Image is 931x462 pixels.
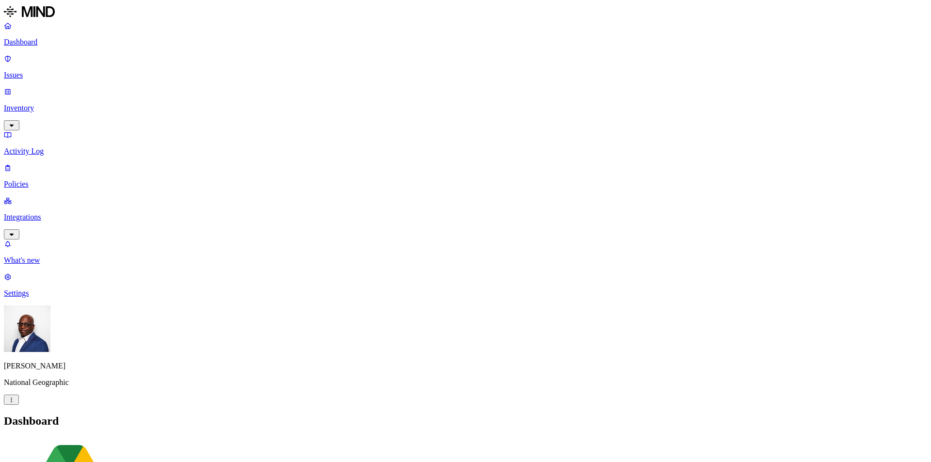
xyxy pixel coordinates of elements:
[4,87,927,129] a: Inventory
[4,54,927,80] a: Issues
[4,147,927,156] p: Activity Log
[4,180,927,189] p: Policies
[4,213,927,222] p: Integrations
[4,272,927,298] a: Settings
[4,256,927,265] p: What's new
[4,163,927,189] a: Policies
[4,305,50,352] img: Gregory Thomas
[4,4,927,21] a: MIND
[4,38,927,47] p: Dashboard
[4,289,927,298] p: Settings
[4,414,927,428] h2: Dashboard
[4,196,927,238] a: Integrations
[4,71,927,80] p: Issues
[4,4,55,19] img: MIND
[4,378,927,387] p: National Geographic
[4,104,927,112] p: Inventory
[4,239,927,265] a: What's new
[4,21,927,47] a: Dashboard
[4,130,927,156] a: Activity Log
